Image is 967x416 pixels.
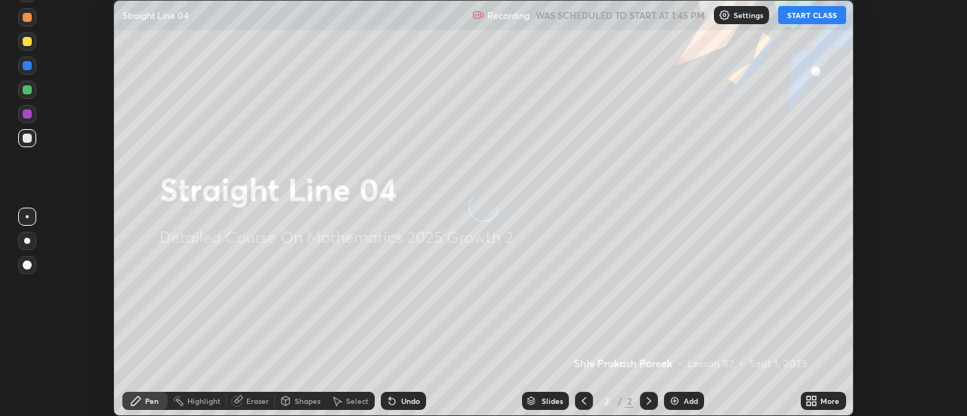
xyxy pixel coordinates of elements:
div: Shapes [295,397,320,405]
div: 2 [599,396,614,405]
div: Select [346,397,369,405]
img: recording.375f2c34.svg [472,9,484,21]
div: Add [684,397,698,405]
div: Eraser [246,397,269,405]
div: Pen [145,397,159,405]
img: class-settings-icons [718,9,731,21]
p: Settings [734,11,763,19]
div: / [617,396,622,405]
div: Undo [401,397,420,405]
button: START CLASS [778,6,846,24]
div: More [820,397,839,405]
div: Highlight [187,397,221,405]
p: Recording [487,10,530,21]
div: 2 [625,394,634,408]
p: Straight Line 04 [122,9,189,21]
div: Slides [542,397,563,405]
h5: WAS SCHEDULED TO START AT 1:45 PM [536,8,705,22]
img: add-slide-button [669,395,681,407]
